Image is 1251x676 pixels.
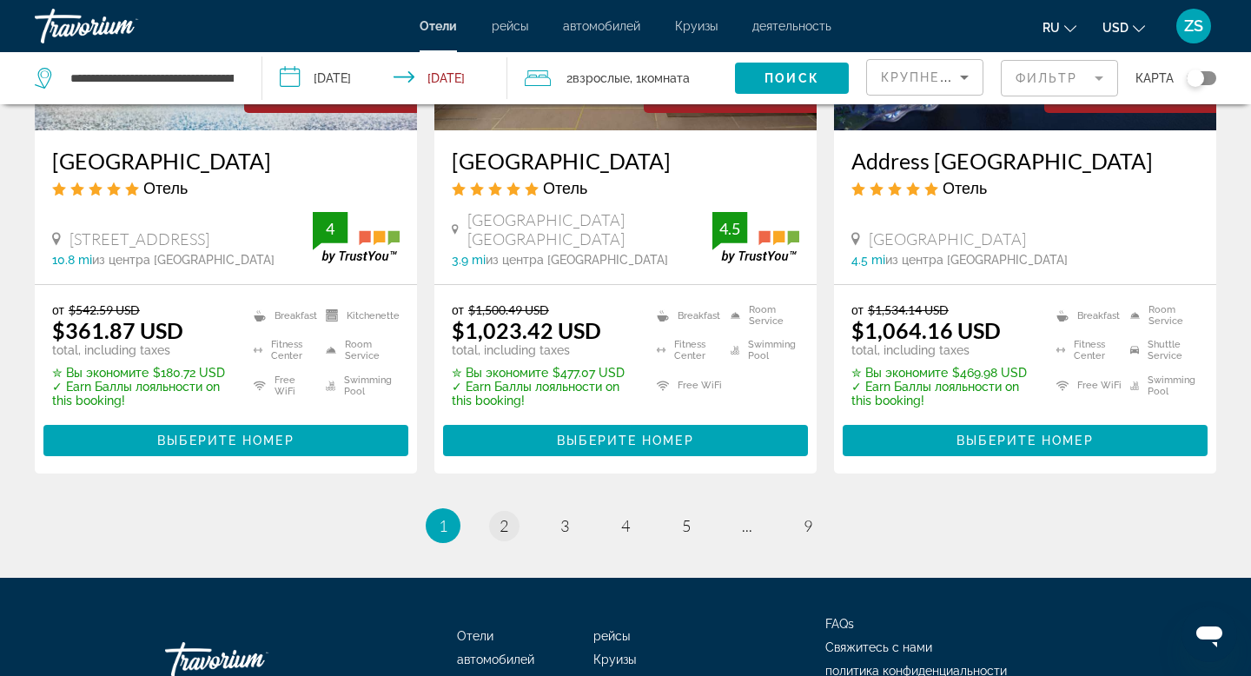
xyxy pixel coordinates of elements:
span: [GEOGRAPHIC_DATA] [869,229,1026,249]
a: деятельность [752,19,831,33]
button: Поиск [735,63,849,94]
p: total, including taxes [851,343,1035,357]
a: Address [GEOGRAPHIC_DATA] [851,148,1199,174]
li: Swimming Pool [1122,373,1199,399]
span: USD [1102,21,1129,35]
span: Выберите номер [956,434,1093,447]
li: Fitness Center [1048,337,1122,363]
span: от [52,302,64,317]
p: $477.07 USD [452,366,635,380]
a: [GEOGRAPHIC_DATA] [52,148,400,174]
button: Toggle map [1174,70,1216,86]
a: Круизы [675,19,718,33]
img: trustyou-badge.svg [313,212,400,263]
li: Free WiFi [648,373,722,399]
li: Room Service [317,337,400,363]
a: автомобилей [563,19,640,33]
a: автомобилей [457,653,534,666]
p: ✓ Earn Баллы лояльности on this booking! [452,380,635,408]
ins: $361.87 USD [52,317,183,343]
button: Check-in date: Oct 5, 2025 Check-out date: Oct 10, 2025 [262,52,507,104]
a: Свяжитесь с нами [825,640,932,654]
del: $1,534.14 USD [868,302,949,317]
span: 2 [566,66,630,90]
span: 2 [500,516,508,535]
button: Выберите номер [443,425,808,456]
li: Fitness Center [648,337,722,363]
div: 4 [313,218,347,239]
a: Круизы [593,653,636,666]
mat-select: Sort by [881,67,969,88]
button: Change language [1042,15,1076,40]
span: Отель [943,178,987,197]
span: от [452,302,464,317]
a: Выберите номер [43,428,408,447]
span: из центра [GEOGRAPHIC_DATA] [486,253,668,267]
span: Крупнейшие сбережения [881,70,1092,84]
span: ... [742,516,752,535]
span: Выберите номер [157,434,294,447]
li: Breakfast [1048,302,1122,328]
p: $180.72 USD [52,366,232,380]
a: Отели [457,629,493,643]
span: 4.5 mi [851,253,885,267]
span: Выберите номер [557,434,693,447]
a: FAQs [825,617,854,631]
a: Отели [420,19,457,33]
span: от [851,302,864,317]
button: Выберите номер [43,425,408,456]
span: 10.8 mi [52,253,92,267]
button: Change currency [1102,15,1145,40]
ins: $1,064.16 USD [851,317,1001,343]
p: $469.98 USD [851,366,1035,380]
img: trustyou-badge.svg [712,212,799,263]
a: [GEOGRAPHIC_DATA] [452,148,799,174]
span: 9 [804,516,812,535]
li: Breakfast [648,302,722,328]
li: Swimming Pool [722,337,799,363]
span: Комната [641,71,690,85]
button: Filter [1001,59,1118,97]
button: Выберите номер [843,425,1208,456]
div: 5 star Hotel [452,178,799,197]
p: ✓ Earn Баллы лояльности on this booking! [52,380,232,408]
span: 1 [439,516,447,535]
span: 4 [621,516,630,535]
a: Travorium [35,3,208,49]
p: total, including taxes [52,343,232,357]
div: 4.5 [712,218,747,239]
a: рейсы [593,629,630,643]
div: 5 star Hotel [52,178,400,197]
span: , 1 [630,66,690,90]
span: [GEOGRAPHIC_DATA] [GEOGRAPHIC_DATA] [467,210,712,249]
li: Swimming Pool [317,373,400,399]
span: ✮ Вы экономите [52,366,149,380]
iframe: Кнопка запуска окна обмена сообщениями [1181,606,1237,662]
span: Отель [543,178,587,197]
span: ✮ Вы экономите [452,366,548,380]
span: [STREET_ADDRESS] [69,229,209,249]
del: $542.59 USD [69,302,140,317]
li: Free WiFi [245,373,317,399]
span: 5 [682,516,691,535]
li: Breakfast [245,302,317,328]
a: рейсы [492,19,528,33]
span: 3.9 mi [452,253,486,267]
span: Взрослые [573,71,630,85]
span: карта [1135,66,1174,90]
span: ZS [1184,17,1203,35]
